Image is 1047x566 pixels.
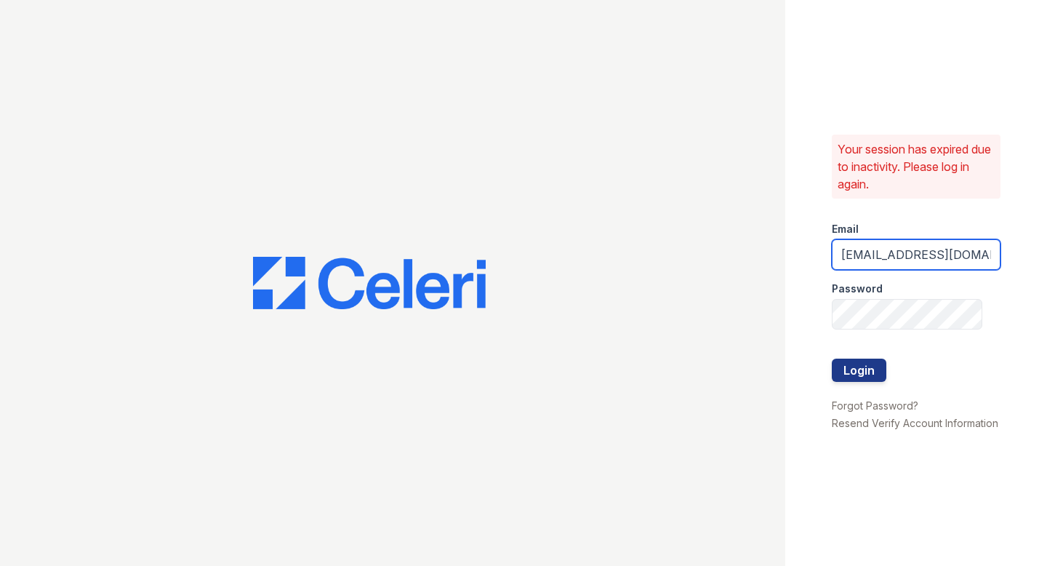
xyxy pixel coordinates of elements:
p: Your session has expired due to inactivity. Please log in again. [838,140,995,193]
label: Email [832,222,859,236]
a: Resend Verify Account Information [832,417,998,429]
a: Forgot Password? [832,399,918,412]
button: Login [832,359,886,382]
label: Password [832,282,883,296]
img: CE_Logo_Blue-a8612792a0a2168367f1c8372b55b34899dd931a85d93a1a3d3e32e68fde9ad4.png [253,257,486,309]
